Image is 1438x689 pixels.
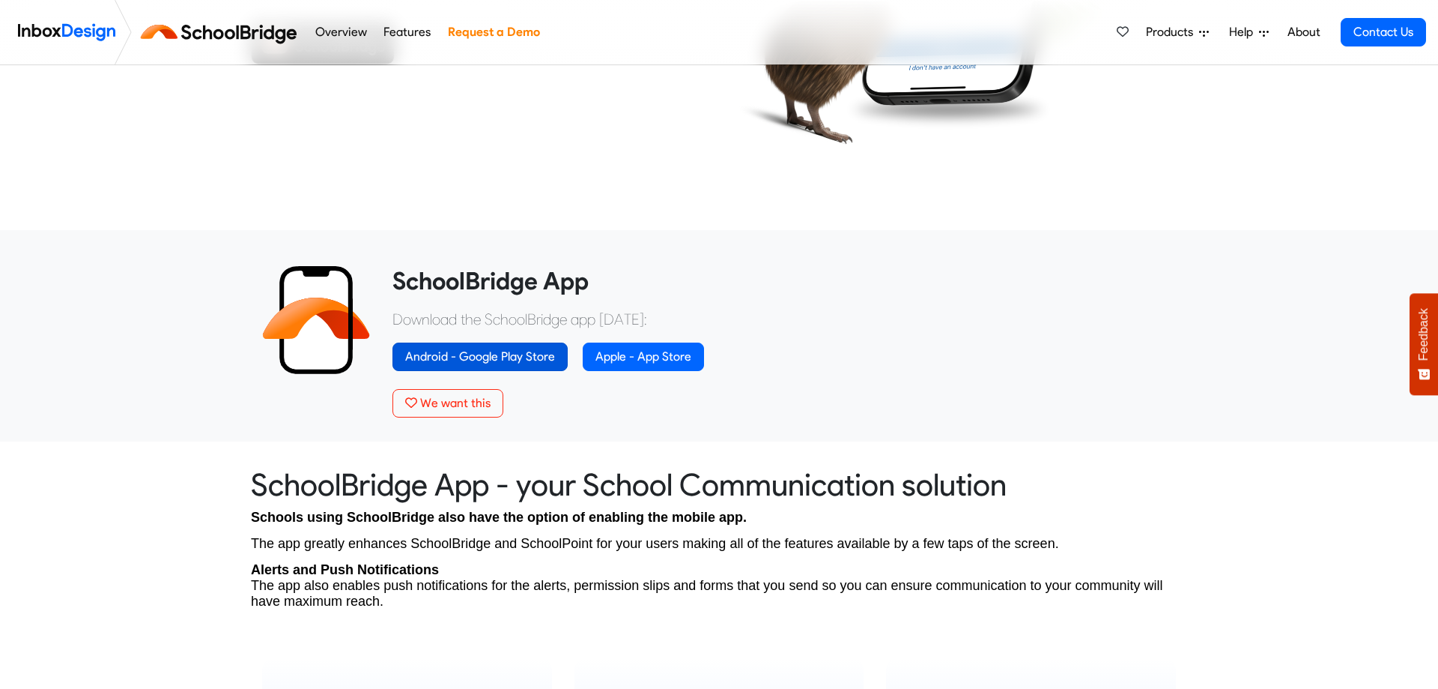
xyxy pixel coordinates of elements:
span: We want this [420,396,491,410]
a: Overview [311,17,371,47]
span: Schools using SchoolBridge also have the option of enabling the mobile app. [251,510,747,525]
a: About [1283,17,1324,47]
a: Apple - App Store [583,343,704,371]
strong: Alerts and Push Notifications [251,562,439,577]
a: Help [1223,17,1275,47]
a: Features [380,17,435,47]
a: Contact Us [1341,18,1426,46]
a: Products [1140,17,1215,47]
span: Feedback [1417,308,1431,361]
heading: SchoolBridge App - your School Communication solution [251,466,1187,504]
img: 2022_01_13_icon_sb_app.svg [262,266,370,374]
p: Download the SchoolBridge app [DATE]: [392,308,1176,331]
span: The app greatly enhances SchoolBridge and SchoolPoint for your users making all of the features a... [251,536,1059,551]
img: shadow.png [843,87,1054,133]
img: schoolbridge logo [138,14,306,50]
span: The app also enables push notifications for the alerts, permission slips and forms that you send ... [251,578,1163,609]
span: Products [1146,23,1199,41]
heading: SchoolBridge App [392,266,1176,296]
a: Request a Demo [443,17,544,47]
span: Help [1229,23,1259,41]
button: Feedback - Show survey [1410,293,1438,395]
a: Android - Google Play Store [392,343,568,371]
button: We want this [392,389,503,418]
